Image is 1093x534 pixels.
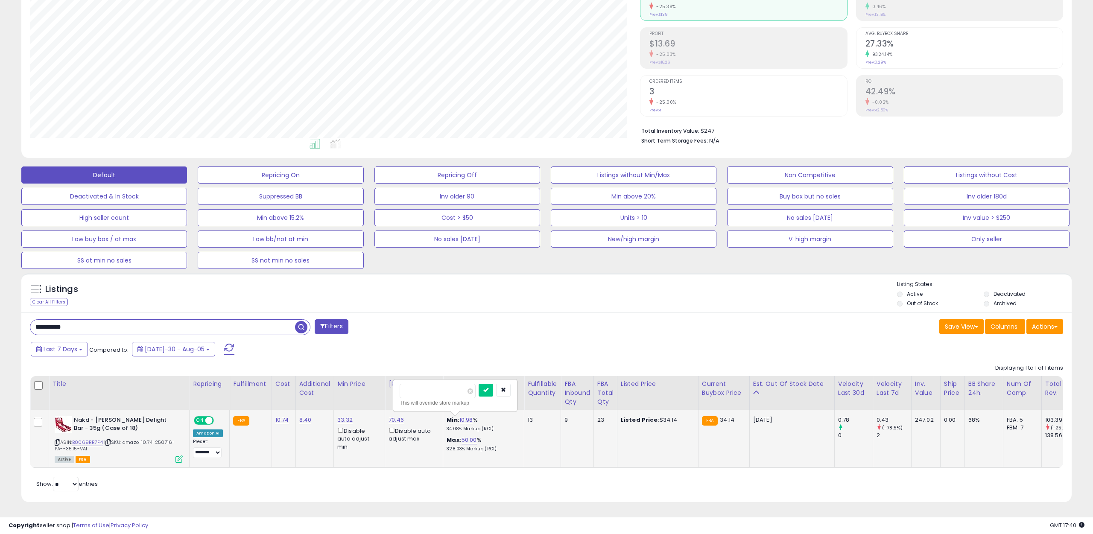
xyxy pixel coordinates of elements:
[649,12,668,17] small: Prev: $139
[132,342,215,356] button: [DATE]-30 - Aug-05
[1045,416,1080,424] div: 103.39
[275,416,289,424] a: 10.74
[944,416,958,424] div: 0.00
[865,79,1063,84] span: ROI
[447,416,459,424] b: Min:
[44,345,77,353] span: Last 7 Days
[374,209,540,226] button: Cost > $50
[649,39,847,50] h2: $13.69
[198,231,363,248] button: Low bb/not at min
[621,416,660,424] b: Listed Price:
[1026,319,1063,334] button: Actions
[198,252,363,269] button: SS not min no sales
[649,108,661,113] small: Prev: 4
[1045,379,1076,397] div: Total Rev.
[1007,416,1035,424] div: FBA: 5
[447,416,517,432] div: %
[621,379,695,388] div: Listed Price
[551,231,716,248] button: New/high margin
[198,209,363,226] button: Min above 15.2%
[55,416,183,462] div: ASIN:
[193,429,223,437] div: Amazon AI
[597,416,611,424] div: 23
[649,87,847,98] h2: 3
[865,108,888,113] small: Prev: 42.50%
[89,346,129,354] span: Compared to:
[877,432,911,439] div: 2
[597,379,614,406] div: FBA Total Qty
[838,416,873,424] div: 0.78
[459,416,473,424] a: 10.98
[641,137,708,144] b: Short Term Storage Fees:
[1051,424,1075,431] small: (-25.38%)
[897,280,1072,289] p: Listing States:
[198,188,363,205] button: Suppressed BB
[968,416,997,424] div: 68%
[907,290,923,298] label: Active
[720,416,734,424] span: 34.14
[649,32,847,36] span: Profit
[1007,424,1035,432] div: FBM: 7
[994,300,1017,307] label: Archived
[939,319,984,334] button: Save View
[995,364,1063,372] div: Displaying 1 to 1 of 1 items
[882,424,903,431] small: (-78.5%)
[145,345,205,353] span: [DATE]-30 - Aug-05
[551,188,716,205] button: Min above 20%
[275,379,292,388] div: Cost
[389,416,404,424] a: 70.46
[865,12,886,17] small: Prev: 13.18%
[877,416,911,424] div: 0.43
[31,342,88,356] button: Last 7 Days
[337,416,353,424] a: 33.32
[865,32,1063,36] span: Avg. Buybox Share
[193,439,223,458] div: Preset:
[915,416,934,424] div: 247.02
[53,379,186,388] div: Title
[21,166,187,184] button: Default
[233,379,268,388] div: Fulfillment
[374,166,540,184] button: Repricing Off
[653,51,676,58] small: -25.03%
[641,127,699,134] b: Total Inventory Value:
[400,399,511,407] div: This will override store markup
[985,319,1025,334] button: Columns
[869,3,886,10] small: 0.46%
[213,417,226,424] span: OFF
[727,188,893,205] button: Buy box but no sales
[193,379,226,388] div: Repricing
[877,379,908,397] div: Velocity Last 7d
[389,379,439,388] div: [PERSON_NAME]
[869,51,893,58] small: 9324.14%
[621,416,692,424] div: $34.14
[9,521,40,529] strong: Copyright
[21,231,187,248] button: Low buy box / at max
[907,300,938,307] label: Out of Stock
[915,379,937,397] div: Inv. value
[869,99,889,105] small: -0.02%
[904,231,1070,248] button: Only seller
[389,426,436,443] div: Disable auto adjust max
[447,379,520,397] div: Profit [PERSON_NAME] on Min/Max
[564,416,587,424] div: 9
[564,379,590,406] div: FBA inbound Qty
[865,87,1063,98] h2: 42.49%
[727,209,893,226] button: No sales [DATE]
[72,439,103,446] a: B0069RR7F4
[55,456,74,463] span: All listings currently available for purchase on Amazon
[462,436,477,444] a: 50.00
[865,60,886,65] small: Prev: 0.29%
[21,188,187,205] button: Deactivated & In Stock
[1045,432,1080,439] div: 138.56
[195,417,205,424] span: ON
[76,456,90,463] span: FBA
[653,3,676,10] small: -25.38%
[727,231,893,248] button: V. high margin
[337,426,378,451] div: Disable auto adjust min
[1007,379,1038,397] div: Num of Comp.
[374,188,540,205] button: Inv older 90
[838,379,869,397] div: Velocity Last 30d
[709,137,719,145] span: N/A
[9,522,148,530] div: seller snap | |
[374,231,540,248] button: No sales [DATE]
